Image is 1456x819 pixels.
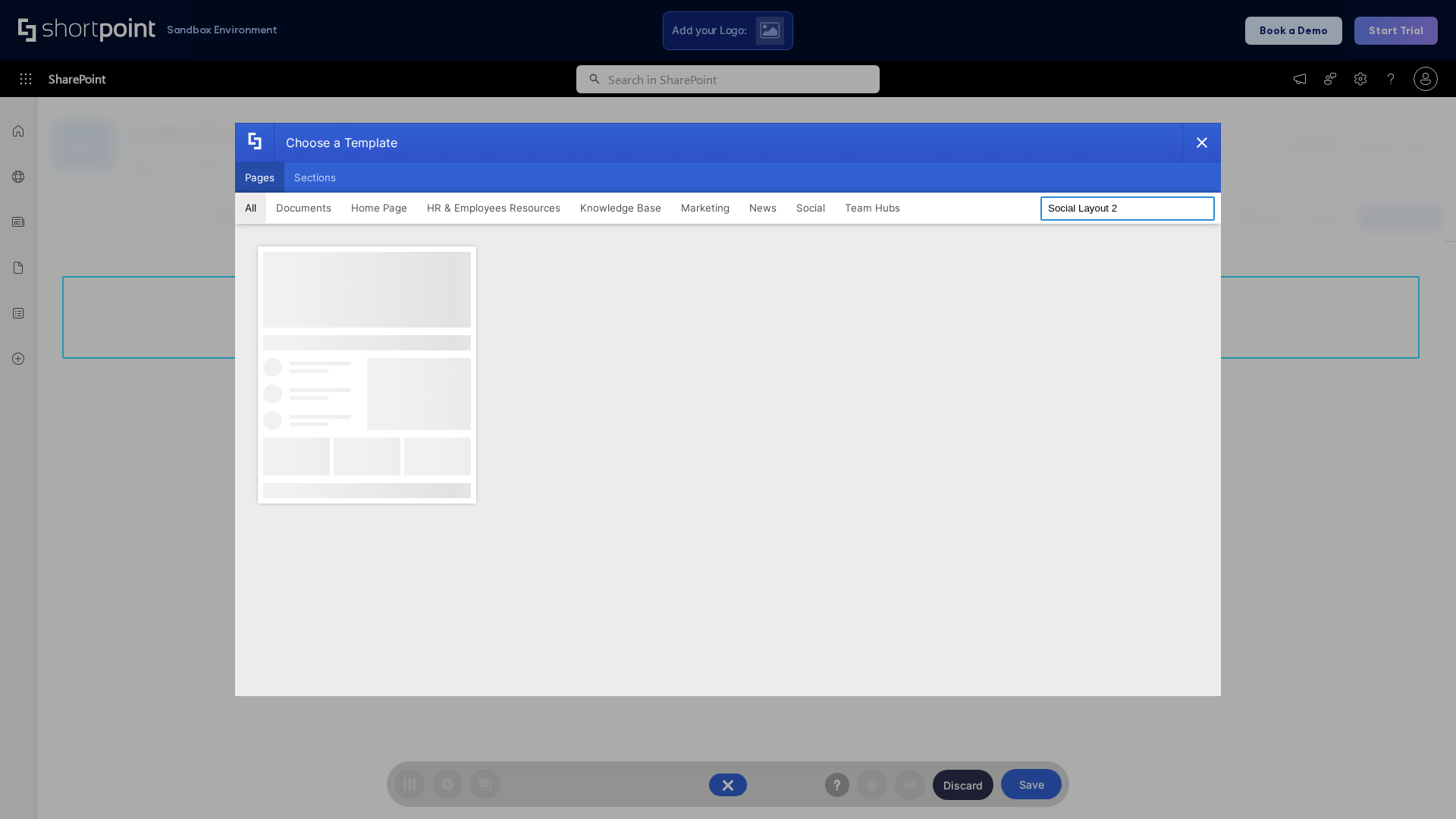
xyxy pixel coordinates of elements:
[835,193,910,223] button: Team Hubs
[786,193,835,223] button: Social
[235,193,266,223] button: All
[266,193,341,223] button: Documents
[235,162,284,193] button: Pages
[1380,746,1456,819] iframe: Chat Widget
[341,193,417,223] button: Home Page
[235,123,1221,696] div: template selector
[274,124,397,162] div: Choose a Template
[1040,196,1215,221] input: Search
[284,162,346,193] button: Sections
[417,193,570,223] button: HR & Employees Resources
[739,193,786,223] button: News
[570,193,671,223] button: Knowledge Base
[671,193,739,223] button: Marketing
